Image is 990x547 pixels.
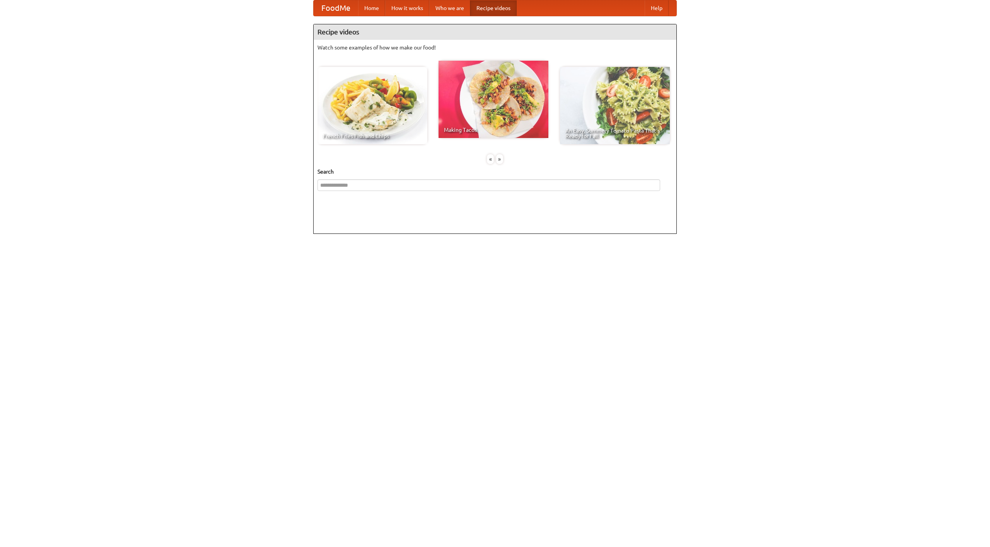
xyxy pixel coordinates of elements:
[429,0,470,16] a: Who we are
[314,24,676,40] h4: Recipe videos
[444,127,543,133] span: Making Tacos
[439,61,548,138] a: Making Tacos
[645,0,669,16] a: Help
[560,67,670,144] a: An Easy, Summery Tomato Pasta That's Ready for Fall
[323,133,422,139] span: French Fries Fish and Chips
[314,0,358,16] a: FoodMe
[565,128,664,139] span: An Easy, Summery Tomato Pasta That's Ready for Fall
[385,0,429,16] a: How it works
[496,154,503,164] div: »
[317,44,673,51] p: Watch some examples of how we make our food!
[317,67,427,144] a: French Fries Fish and Chips
[470,0,517,16] a: Recipe videos
[487,154,494,164] div: «
[358,0,385,16] a: Home
[317,168,673,176] h5: Search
